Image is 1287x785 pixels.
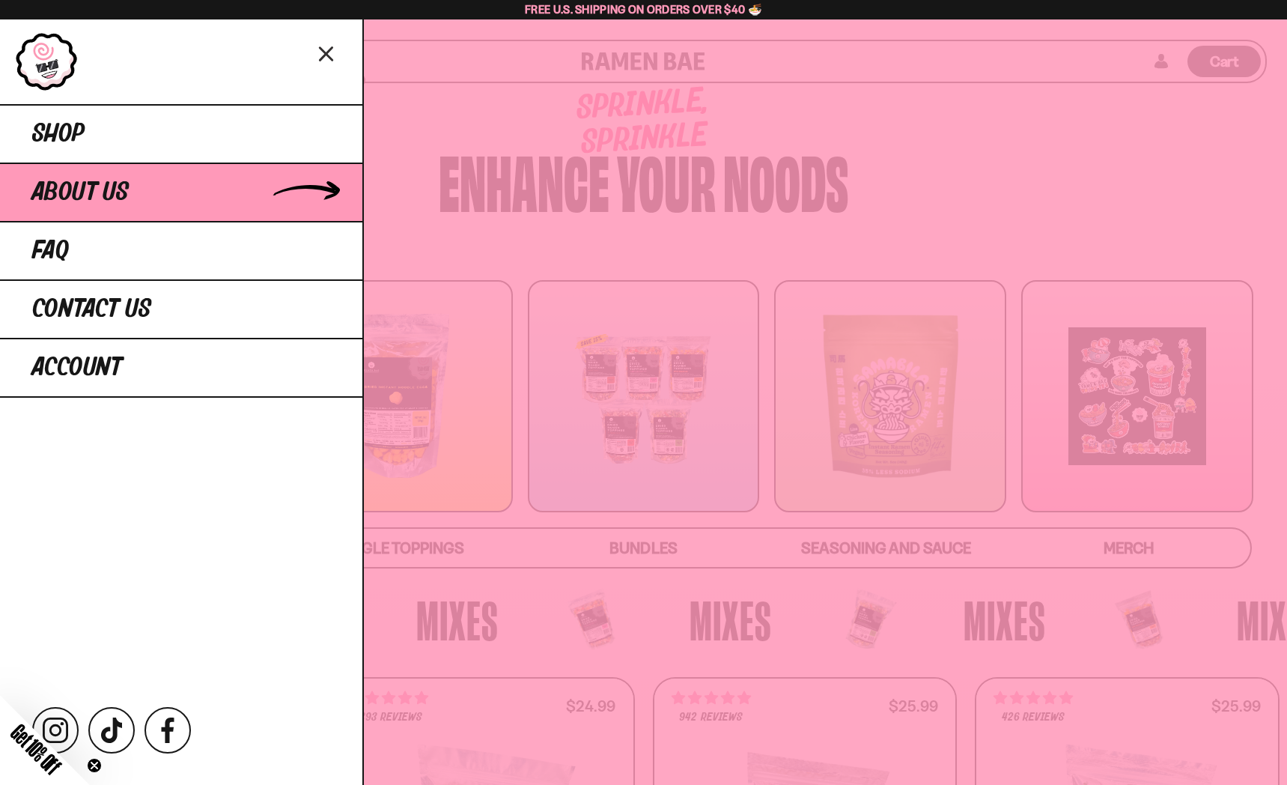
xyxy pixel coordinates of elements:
[32,237,69,264] span: FAQ
[525,2,762,16] span: Free U.S. Shipping on Orders over $40 🍜
[32,354,122,381] span: Account
[314,40,340,66] button: Close menu
[32,179,129,206] span: About Us
[32,296,151,323] span: Contact Us
[7,720,65,778] span: Get 10% Off
[87,758,102,773] button: Close teaser
[32,121,85,148] span: Shop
